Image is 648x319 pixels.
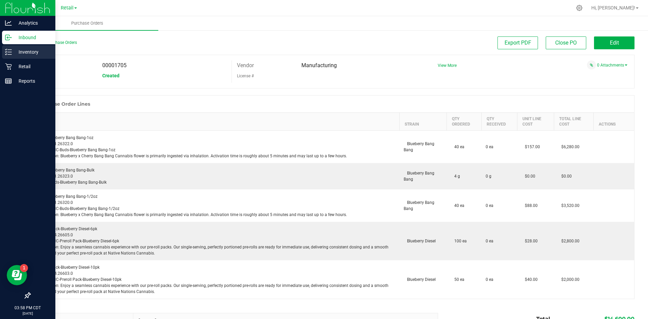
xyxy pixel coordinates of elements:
iframe: Resource center unread badge [20,264,28,272]
label: License # [237,71,254,81]
span: $3,520.00 [558,203,579,208]
h1: Purchase Order Lines [37,101,90,107]
span: $6,280.00 [558,144,579,149]
p: 03:58 PM CDT [3,305,52,311]
span: 0 g [486,173,491,179]
th: Item [30,113,400,131]
span: Hi, [PERSON_NAME]! [591,5,635,10]
a: View More [438,63,457,68]
span: Blueberry Bang Bang [404,200,434,211]
span: Edit [610,39,619,46]
span: Attach a document [587,60,596,70]
span: 40 ea [451,144,464,149]
p: Retail [12,62,52,71]
label: Vendor [237,60,254,71]
inline-svg: Inbound [5,34,12,41]
p: Reports [12,77,52,85]
span: 0 ea [486,144,493,150]
span: Close PO [555,39,577,46]
span: $157.00 [521,144,540,149]
span: 50 ea [451,277,464,282]
span: $40.00 [521,277,538,282]
div: Buds-Blueberry Bang Bang-1oz SKU: 1.1.1.26322.0 Retail: NNC-Buds-Blueberry Bang Bang-1oz Descript... [34,135,396,159]
div: Buds-Blueberry Bang Bang-1/2oz SKU: 1.1.1.26320.0 Retail: NNC-Buds-Blueberry Bang Bang-1/2oz Desc... [34,193,396,218]
span: Blueberry Diesel [404,239,436,243]
iframe: Resource center [7,265,27,285]
p: Inventory [12,48,52,56]
button: Close PO [546,36,586,49]
div: Manage settings [575,5,584,11]
button: Edit [594,36,634,49]
th: Qty Ordered [447,113,482,131]
span: $0.00 [521,174,535,179]
p: Inbound [12,33,52,42]
span: Manufacturing [301,62,337,69]
div: Buds-Blueberry Bang Bang-Bulk SKU: 1.1.1.26323.0 Retail: Buds-Blueberry Bang Bang-Bulk [34,167,396,185]
a: 0 Attachments [597,63,627,68]
inline-svg: Analytics [5,20,12,26]
span: Export PDF [505,39,531,46]
div: Preroll Pack-Blueberry Diesel-10pk SKU: 1.4.4.26603.0 Retail: NNC-Preroll Pack-Blueberry Diesel-1... [34,264,396,295]
th: Qty Received [482,113,517,131]
span: 40 ea [451,203,464,208]
span: Purchase Orders [62,20,112,26]
span: 4 g [451,174,460,179]
span: 0 ea [486,276,493,283]
inline-svg: Reports [5,78,12,84]
p: [DATE] [3,311,52,316]
span: Blueberry Bang Bang [404,171,434,182]
span: 0 ea [486,238,493,244]
a: Purchase Orders [16,16,158,30]
div: Preroll Pack-Blueberry Diesel-6pk SKU: 1.4.4.26605.0 Retail: NNC-Preroll Pack-Blueberry Diesel-6p... [34,226,396,256]
span: Blueberry Diesel [404,277,436,282]
th: Strain [400,113,447,131]
p: Analytics [12,19,52,27]
span: 00001705 [102,62,127,69]
span: 0 ea [486,203,493,209]
span: $0.00 [558,174,572,179]
span: Retail [61,5,74,11]
button: Export PDF [497,36,538,49]
inline-svg: Inventory [5,49,12,55]
inline-svg: Retail [5,63,12,70]
span: Created [102,73,119,78]
th: Actions [594,113,634,131]
th: Unit Line Cost [517,113,554,131]
span: 100 ea [451,239,467,243]
span: $88.00 [521,203,538,208]
span: $28.00 [521,239,538,243]
span: Blueberry Bang Bang [404,141,434,152]
th: Total Line Cost [554,113,594,131]
span: $2,000.00 [558,277,579,282]
span: $2,800.00 [558,239,579,243]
